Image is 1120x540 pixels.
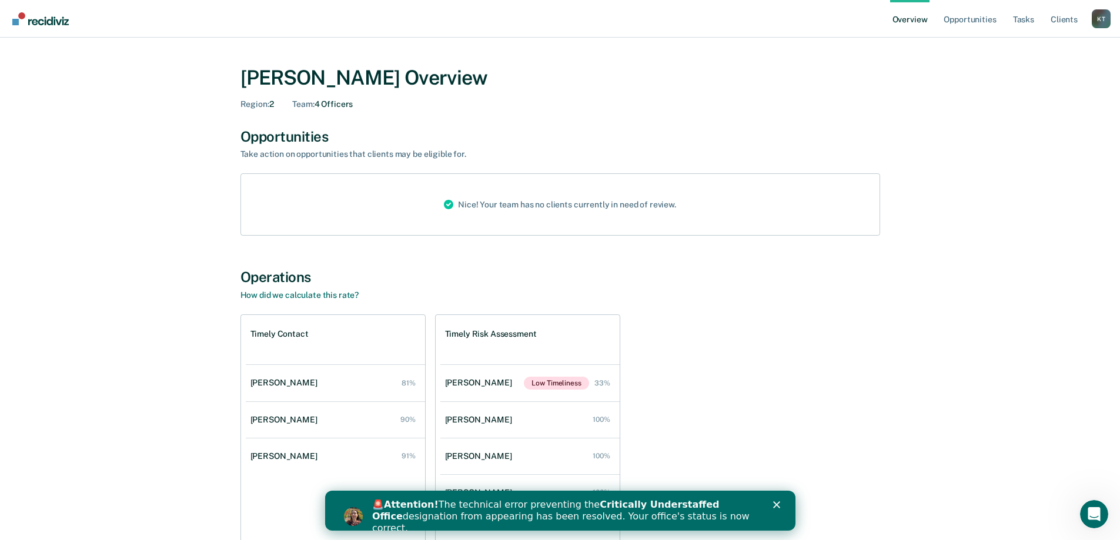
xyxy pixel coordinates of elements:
[250,329,309,339] h1: Timely Contact
[593,415,610,424] div: 100%
[240,128,880,145] div: Opportunities
[240,149,652,159] div: Take action on opportunities that clients may be eligible for.
[434,174,686,235] div: Nice! Your team has no clients currently in need of review.
[445,378,517,388] div: [PERSON_NAME]
[292,99,353,109] div: 4 Officers
[47,8,394,31] b: Critically Understaffed Office
[440,440,620,473] a: [PERSON_NAME] 100%
[325,491,795,531] iframe: Intercom live chat banner
[1092,9,1111,28] button: Profile dropdown button
[47,8,433,43] div: 🚨 The technical error preventing the designation from appearing has been resolved. Your office's ...
[445,329,537,339] h1: Timely Risk Assessment
[440,476,620,509] a: [PERSON_NAME] 100%
[240,99,269,109] span: Region :
[240,99,274,109] div: 2
[250,415,322,425] div: [PERSON_NAME]
[402,452,416,460] div: 91%
[402,379,416,387] div: 81%
[440,403,620,437] a: [PERSON_NAME] 100%
[250,451,322,461] div: [PERSON_NAME]
[246,440,425,473] a: [PERSON_NAME] 91%
[445,415,517,425] div: [PERSON_NAME]
[593,452,610,460] div: 100%
[246,403,425,437] a: [PERSON_NAME] 90%
[445,488,517,498] div: [PERSON_NAME]
[292,99,314,109] span: Team :
[12,12,69,25] img: Recidiviz
[445,451,517,461] div: [PERSON_NAME]
[448,11,460,18] div: Close
[594,379,610,387] div: 33%
[440,365,620,401] a: [PERSON_NAME]Low Timeliness 33%
[246,366,425,400] a: [PERSON_NAME] 81%
[400,415,416,424] div: 90%
[1080,500,1108,528] iframe: Intercom live chat
[250,378,322,388] div: [PERSON_NAME]
[524,377,589,390] span: Low Timeliness
[593,488,610,497] div: 100%
[59,8,113,19] b: Attention!
[240,290,359,300] a: How did we calculate this rate?
[1092,9,1111,28] div: K T
[240,66,880,90] div: [PERSON_NAME] Overview
[240,269,880,286] div: Operations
